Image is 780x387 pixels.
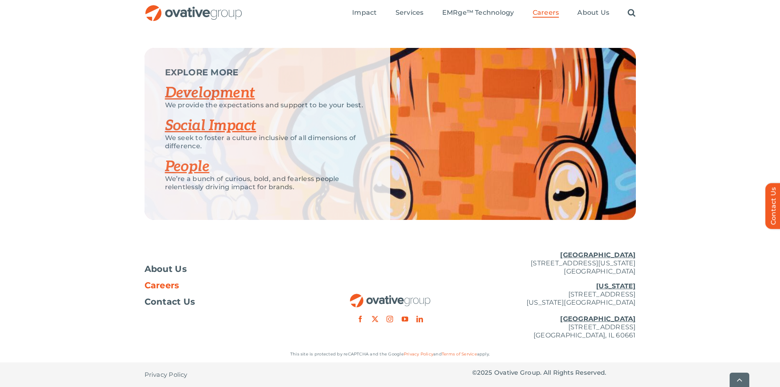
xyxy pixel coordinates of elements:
[145,298,195,306] span: Contact Us
[145,265,308,306] nav: Footer Menu
[628,9,635,18] a: Search
[387,316,393,322] a: instagram
[145,281,179,290] span: Careers
[372,316,378,322] a: twitter
[472,282,636,339] p: [STREET_ADDRESS] [US_STATE][GEOGRAPHIC_DATA] [STREET_ADDRESS] [GEOGRAPHIC_DATA], IL 60661
[165,134,370,150] p: We seek to foster a culture inclusive of all dimensions of difference.
[596,282,635,290] u: [US_STATE]
[396,9,424,18] a: Services
[472,369,636,377] p: © Ovative Group. All Rights Reserved.
[145,265,308,273] a: About Us
[402,316,408,322] a: youtube
[352,9,377,17] span: Impact
[165,175,370,191] p: We’re a bunch of curious, bold, and fearless people relentlessly driving impact for brands.
[145,362,188,387] a: Privacy Policy
[145,362,308,387] nav: Footer - Privacy Policy
[165,158,210,176] a: People
[442,9,514,17] span: EMRge™ Technology
[145,371,188,379] span: Privacy Policy
[560,315,635,323] u: [GEOGRAPHIC_DATA]
[145,281,308,290] a: Careers
[145,265,187,273] span: About Us
[442,9,514,18] a: EMRge™ Technology
[165,84,255,102] a: Development
[533,9,559,18] a: Careers
[145,4,243,12] a: OG_Full_horizontal_RGB
[416,316,423,322] a: linkedin
[357,316,364,322] a: facebook
[577,9,609,17] span: About Us
[442,351,477,357] a: Terms of Service
[472,251,636,276] p: [STREET_ADDRESS][US_STATE] [GEOGRAPHIC_DATA]
[352,9,377,18] a: Impact
[145,298,308,306] a: Contact Us
[396,9,424,17] span: Services
[404,351,433,357] a: Privacy Policy
[165,101,370,109] p: We provide the expectations and support to be your best.
[349,293,431,301] a: OG_Full_horizontal_RGB
[145,350,636,358] p: This site is protected by reCAPTCHA and the Google and apply.
[533,9,559,17] span: Careers
[560,251,635,259] u: [GEOGRAPHIC_DATA]
[165,117,256,135] a: Social Impact
[477,369,493,376] span: 2025
[165,68,370,77] p: EXPLORE MORE
[577,9,609,18] a: About Us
